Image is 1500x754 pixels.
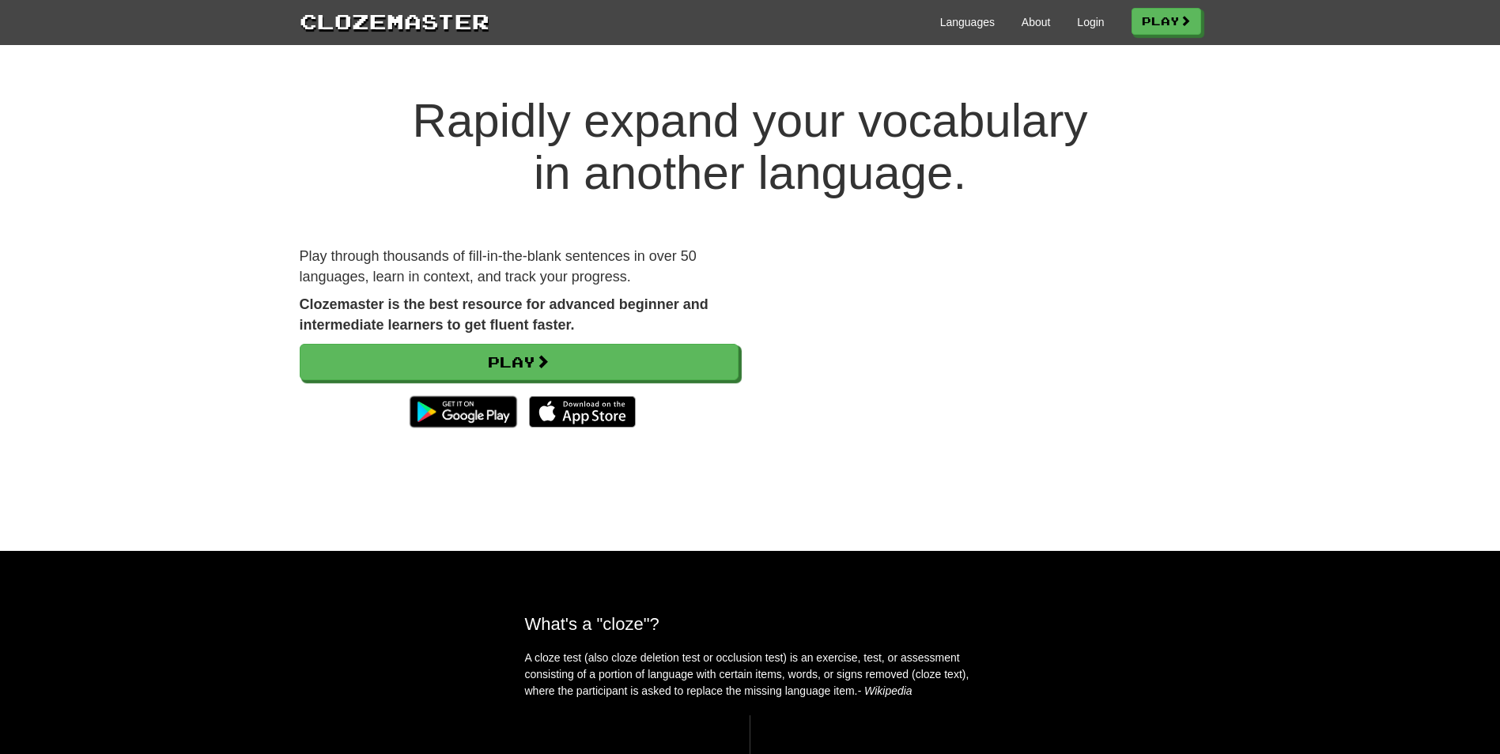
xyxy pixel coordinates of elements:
a: Play [300,344,739,380]
img: Get it on Google Play [402,388,524,435]
a: Play [1132,8,1201,35]
img: Download_on_the_App_Store_Badge_US-UK_135x40-25178aeef6eb6b83b96f5f2d004eda3bffbb37122de64afbaef7... [529,396,636,428]
p: Play through thousands of fill-in-the-blank sentences in over 50 languages, learn in context, and... [300,247,739,287]
em: - Wikipedia [858,684,912,697]
a: About [1022,14,1051,30]
a: Login [1077,14,1104,30]
a: Clozemaster [300,6,489,36]
p: A cloze test (also cloze deletion test or occlusion test) is an exercise, test, or assessment con... [525,650,976,699]
h2: What's a "cloze"? [525,614,976,634]
strong: Clozemaster is the best resource for advanced beginner and intermediate learners to get fluent fa... [300,296,708,333]
a: Languages [940,14,995,30]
